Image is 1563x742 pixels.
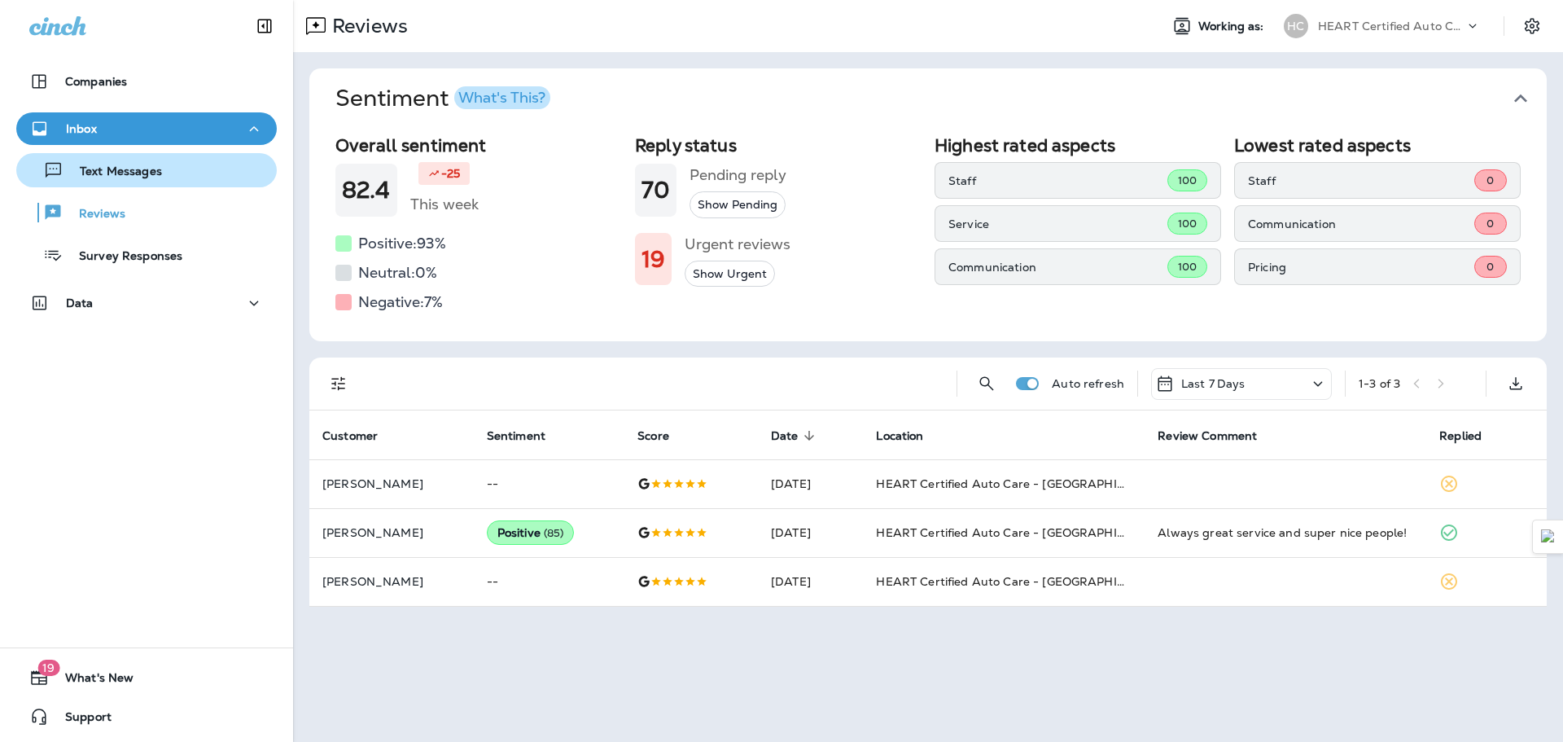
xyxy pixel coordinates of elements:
[1517,11,1547,41] button: Settings
[1198,20,1267,33] span: Working as:
[690,162,786,188] h5: Pending reply
[685,231,790,257] h5: Urgent reviews
[242,10,287,42] button: Collapse Sidebar
[358,289,443,315] h5: Negative: 7 %
[335,135,622,156] h2: Overall sentiment
[641,246,665,273] h1: 19
[454,86,550,109] button: What's This?
[876,574,1168,589] span: HEART Certified Auto Care - [GEOGRAPHIC_DATA]
[1486,217,1494,231] span: 0
[1248,261,1474,274] p: Pricing
[322,526,461,539] p: [PERSON_NAME]
[1500,367,1532,400] button: Export as CSV
[690,191,786,218] button: Show Pending
[16,65,277,98] button: Companies
[771,429,799,443] span: Date
[441,165,460,182] p: -25
[758,508,863,557] td: [DATE]
[1284,14,1308,38] div: HC
[49,671,134,691] span: What's New
[1234,135,1521,156] h2: Lowest rated aspects
[63,249,182,265] p: Survey Responses
[322,367,355,400] button: Filters
[970,367,1003,400] button: Search Reviews
[16,195,277,230] button: Reviews
[935,135,1221,156] h2: Highest rated aspects
[322,428,399,443] span: Customer
[1541,529,1556,544] img: Detect Auto
[322,575,461,588] p: [PERSON_NAME]
[1178,173,1197,187] span: 100
[1158,525,1413,541] div: Always great service and super nice people!
[16,112,277,145] button: Inbox
[948,217,1167,231] p: Service
[458,90,545,105] div: What's This?
[1248,174,1474,187] p: Staff
[342,177,391,204] h1: 82.4
[16,287,277,319] button: Data
[65,75,127,88] p: Companies
[16,238,277,272] button: Survey Responses
[1178,260,1197,274] span: 100
[474,459,625,508] td: --
[474,557,625,606] td: --
[487,428,567,443] span: Sentiment
[637,428,690,443] span: Score
[16,700,277,733] button: Support
[410,191,479,217] h5: This week
[1486,173,1494,187] span: 0
[309,129,1547,341] div: SentimentWhat's This?
[1178,217,1197,231] span: 100
[322,477,461,490] p: [PERSON_NAME]
[16,153,277,187] button: Text Messages
[335,85,550,112] h1: Sentiment
[1181,377,1246,390] p: Last 7 Days
[758,459,863,508] td: [DATE]
[876,525,1168,540] span: HEART Certified Auto Care - [GEOGRAPHIC_DATA]
[1158,429,1257,443] span: Review Comment
[358,260,437,286] h5: Neutral: 0 %
[544,526,564,540] span: ( 85 )
[635,135,922,156] h2: Reply status
[326,14,408,38] p: Reviews
[49,710,112,730] span: Support
[876,476,1168,491] span: HEART Certified Auto Care - [GEOGRAPHIC_DATA]
[487,520,575,545] div: Positive
[63,165,162,180] p: Text Messages
[1486,260,1494,274] span: 0
[1248,217,1474,231] p: Communication
[322,68,1560,129] button: SentimentWhat's This?
[948,174,1167,187] p: Staff
[771,428,820,443] span: Date
[487,429,545,443] span: Sentiment
[1359,377,1400,390] div: 1 - 3 of 3
[1439,428,1503,443] span: Replied
[758,557,863,606] td: [DATE]
[1052,377,1124,390] p: Auto refresh
[948,261,1167,274] p: Communication
[66,296,94,310] p: Data
[358,231,446,257] h5: Positive: 93 %
[876,429,923,443] span: Location
[16,661,277,694] button: 19What's New
[1439,429,1482,443] span: Replied
[641,177,670,204] h1: 70
[322,429,378,443] span: Customer
[876,428,944,443] span: Location
[637,429,669,443] span: Score
[1318,20,1464,33] p: HEART Certified Auto Care
[66,122,97,135] p: Inbox
[685,261,775,288] button: Show Urgent
[63,207,125,222] p: Reviews
[1158,428,1278,443] span: Review Comment
[37,660,59,676] span: 19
